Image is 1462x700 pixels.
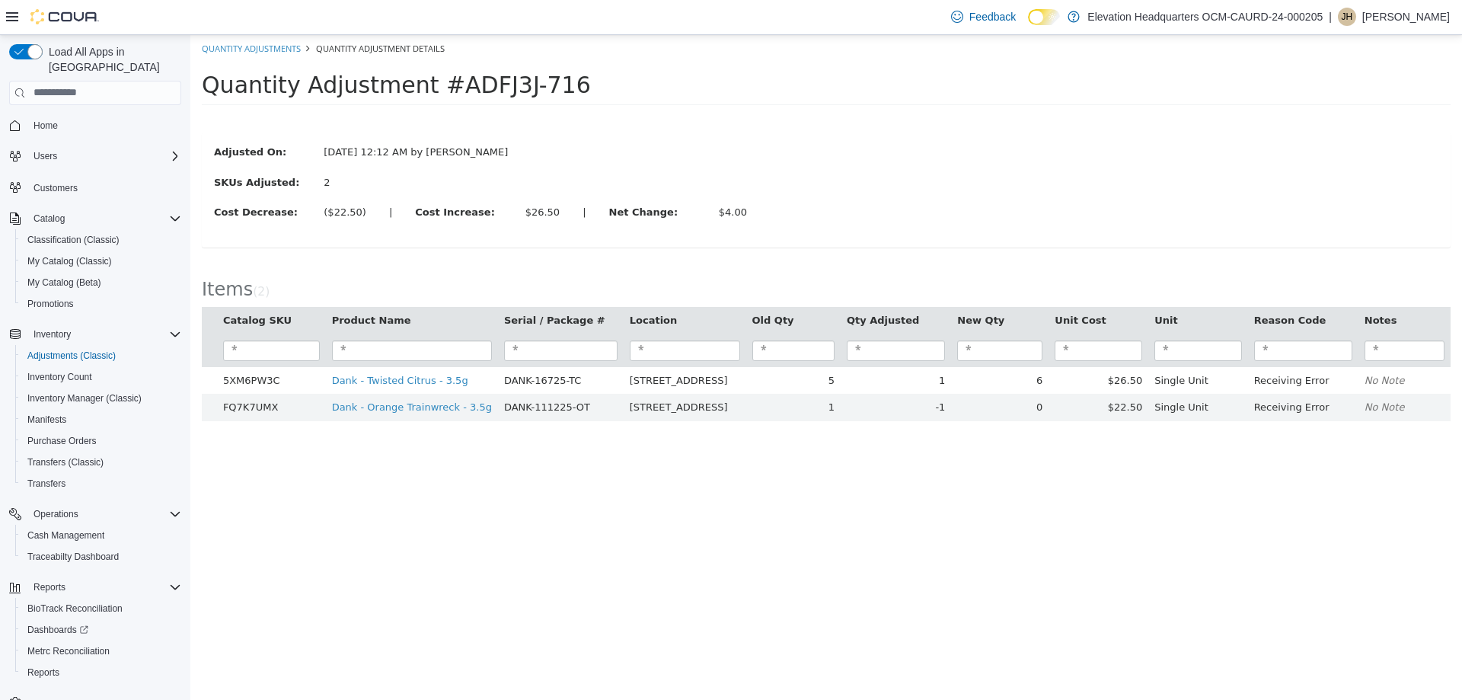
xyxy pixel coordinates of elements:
a: Customers [27,179,84,197]
button: Purchase Orders [15,430,187,452]
a: Transfers [21,475,72,493]
span: Cash Management [27,529,104,542]
button: Operations [27,505,85,523]
span: Transfers (Classic) [21,453,181,471]
div: $26.50 [335,170,370,185]
button: Traceabilty Dashboard [15,546,187,567]
span: Traceabilty Dashboard [21,548,181,566]
td: Single Unit [958,332,1057,360]
div: [DATE] 12:12 AM by [PERSON_NAME] [122,110,330,125]
label: | [381,170,407,185]
em: No Note [1174,366,1215,378]
a: Manifests [21,411,72,429]
span: Catalog [27,209,181,228]
span: Customers [34,182,78,194]
a: Inventory Manager (Classic) [21,389,148,408]
button: Operations [3,503,187,525]
td: DANK-16725-TC [308,332,433,360]
label: Net Change: [407,170,517,185]
span: Promotions [21,295,181,313]
span: Traceabilty Dashboard [27,551,119,563]
a: Cash Management [21,526,110,545]
span: Classification (Classic) [21,231,181,249]
span: Metrc Reconciliation [21,642,181,660]
span: Home [27,116,181,135]
td: $26.50 [858,332,958,360]
a: Dank - Orange Trainwreck - 3.5g [142,366,302,378]
p: Elevation Headquarters OCM-CAURD-24-000205 [1087,8,1323,26]
a: Metrc Reconciliation [21,642,116,660]
span: Users [27,147,181,165]
td: DANK-111225-OT [308,359,433,386]
span: Classification (Classic) [27,234,120,246]
div: $4.00 [528,170,557,185]
td: 5 [556,332,650,360]
button: Serial / Package # [314,278,418,293]
span: JH [1342,8,1353,26]
button: Promotions [15,293,187,315]
span: Promotions [27,298,74,310]
a: Dashboards [21,621,94,639]
a: BioTrack Reconciliation [21,599,129,618]
span: Customers [27,177,181,197]
span: Operations [27,505,181,523]
span: Operations [34,508,78,520]
button: Transfers (Classic) [15,452,187,473]
span: My Catalog (Classic) [27,255,112,267]
label: | [187,170,213,185]
span: Reports [27,578,181,596]
span: Manifests [21,411,181,429]
button: Transfers [15,473,187,494]
a: My Catalog (Beta) [21,273,107,292]
p: [PERSON_NAME] [1362,8,1450,26]
input: Dark Mode [1028,9,1060,25]
button: Old Qty [562,278,607,293]
div: Jadden Hamilton [1338,8,1356,26]
a: Promotions [21,295,80,313]
a: My Catalog (Classic) [21,252,118,270]
a: Purchase Orders [21,432,103,450]
button: Unit Cost [864,278,918,293]
a: Dank - Twisted Citrus - 3.5g [142,340,278,351]
td: 5XM6PW3C [27,332,136,360]
div: ($22.50) [133,170,176,185]
span: Inventory Manager (Classic) [27,392,142,404]
label: Adjusted On: [12,110,122,125]
button: Users [3,145,187,167]
span: My Catalog (Classic) [21,252,181,270]
span: Dashboards [27,624,88,636]
span: Feedback [969,9,1016,24]
button: Qty Adjusted [656,278,732,293]
button: Inventory Manager (Classic) [15,388,187,409]
span: Inventory Count [21,368,181,386]
td: 1 [556,359,650,386]
span: [STREET_ADDRESS] [439,340,538,351]
button: Location [439,278,490,293]
button: Reports [27,578,72,596]
a: Transfers (Classic) [21,453,110,471]
a: Feedback [945,2,1022,32]
label: Cost Decrease: [12,170,122,185]
button: Reports [3,577,187,598]
a: Home [27,117,64,135]
button: My Catalog (Classic) [15,251,187,272]
span: Dashboards [21,621,181,639]
td: FQ7K7UMX [27,359,136,386]
a: Dashboards [15,619,187,641]
a: Classification (Classic) [21,231,126,249]
span: Inventory [34,328,71,340]
td: $22.50 [858,359,958,386]
span: Transfers [27,478,65,490]
button: Unit [964,278,990,293]
td: -1 [650,359,761,386]
span: Reports [21,663,181,682]
a: Traceabilty Dashboard [21,548,125,566]
span: Cash Management [21,526,181,545]
span: Reports [27,666,59,679]
button: Inventory Count [15,366,187,388]
button: Reason Code [1064,278,1139,293]
p: | [1329,8,1332,26]
a: Quantity Adjustments [11,8,110,19]
td: 1 [650,332,761,360]
span: Catalog [34,213,65,225]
